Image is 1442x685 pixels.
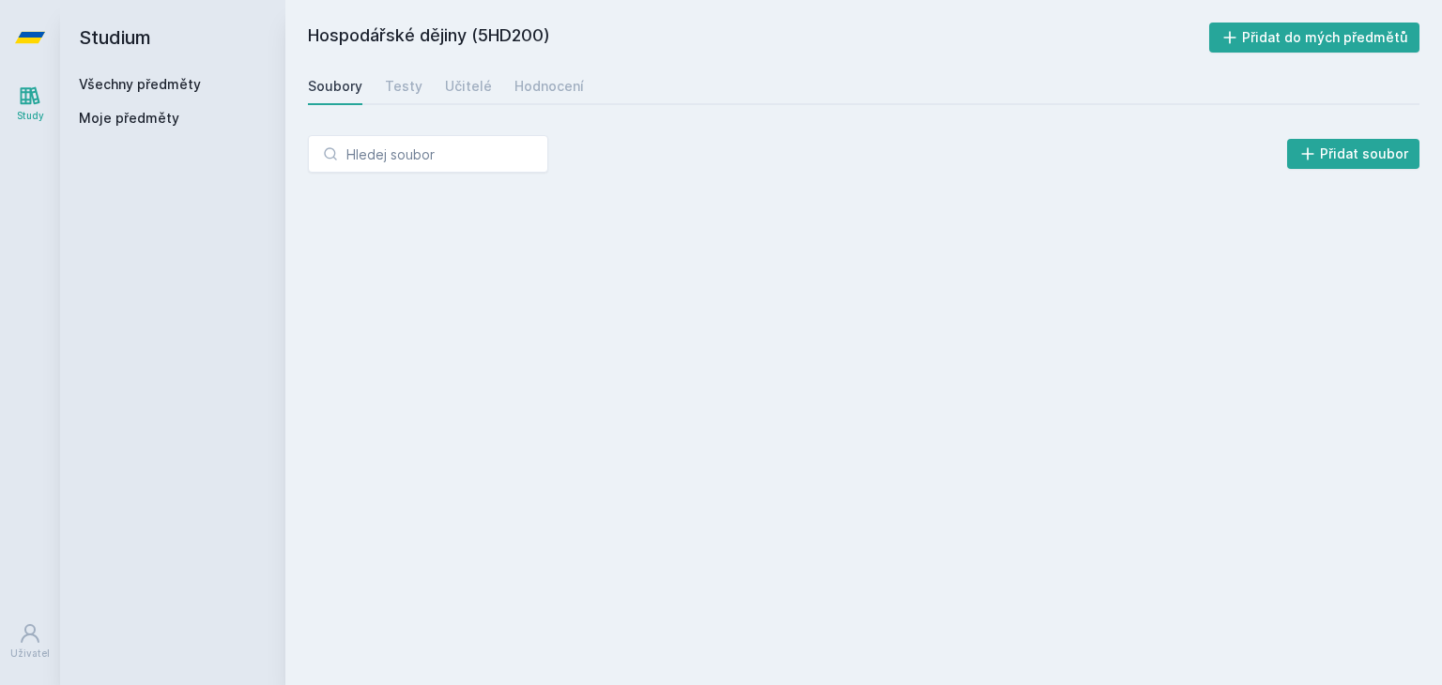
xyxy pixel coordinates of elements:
[385,68,422,105] a: Testy
[10,647,50,661] div: Uživatel
[445,77,492,96] div: Učitelé
[79,76,201,92] a: Všechny předměty
[308,135,548,173] input: Hledej soubor
[445,68,492,105] a: Učitelé
[385,77,422,96] div: Testy
[4,75,56,132] a: Study
[1209,23,1420,53] button: Přidat do mých předmětů
[514,77,584,96] div: Hodnocení
[308,77,362,96] div: Soubory
[308,23,1209,53] h2: Hospodářské dějiny (5HD200)
[308,68,362,105] a: Soubory
[514,68,584,105] a: Hodnocení
[4,613,56,670] a: Uživatel
[1287,139,1420,169] button: Přidat soubor
[17,109,44,123] div: Study
[79,109,179,128] span: Moje předměty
